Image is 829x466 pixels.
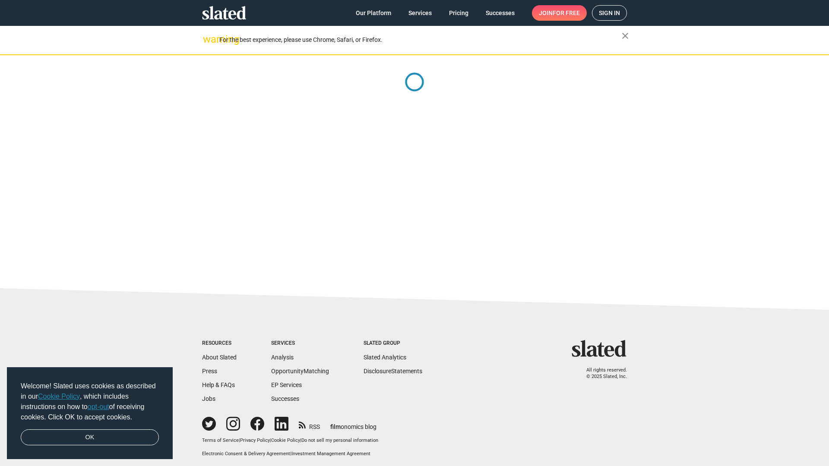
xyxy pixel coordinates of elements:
[271,381,302,388] a: EP Services
[21,429,159,446] a: dismiss cookie message
[270,438,271,443] span: |
[291,451,370,457] a: Investment Management Agreement
[202,354,237,361] a: About Slated
[21,381,159,422] span: Welcome! Slated uses cookies as described in our , which includes instructions on how to of recei...
[330,416,377,431] a: filmonomics blog
[202,438,239,443] a: Terms of Service
[599,6,620,20] span: Sign in
[202,381,235,388] a: Help & FAQs
[299,418,320,431] a: RSS
[364,368,422,375] a: DisclosureStatements
[219,34,622,46] div: For the best experience, please use Chrome, Safari, or Firefox.
[364,340,422,347] div: Slated Group
[239,438,240,443] span: |
[202,368,217,375] a: Press
[408,5,432,21] span: Services
[202,395,215,402] a: Jobs
[356,5,391,21] span: Our Platform
[203,34,213,44] mat-icon: warning
[240,438,270,443] a: Privacy Policy
[592,5,627,21] a: Sign in
[486,5,515,21] span: Successes
[330,423,341,430] span: film
[553,5,580,21] span: for free
[539,5,580,21] span: Join
[271,354,294,361] a: Analysis
[202,451,290,457] a: Electronic Consent & Delivery Agreement
[271,368,329,375] a: OpportunityMatching
[271,438,300,443] a: Cookie Policy
[300,438,301,443] span: |
[364,354,406,361] a: Slated Analytics
[442,5,475,21] a: Pricing
[88,403,109,410] a: opt-out
[301,438,378,444] button: Do not sell my personal information
[202,340,237,347] div: Resources
[38,393,80,400] a: Cookie Policy
[577,367,627,380] p: All rights reserved. © 2025 Slated, Inc.
[349,5,398,21] a: Our Platform
[620,31,630,41] mat-icon: close
[271,395,299,402] a: Successes
[290,451,291,457] span: |
[449,5,468,21] span: Pricing
[532,5,587,21] a: Joinfor free
[7,367,173,460] div: cookieconsent
[479,5,522,21] a: Successes
[402,5,439,21] a: Services
[271,340,329,347] div: Services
